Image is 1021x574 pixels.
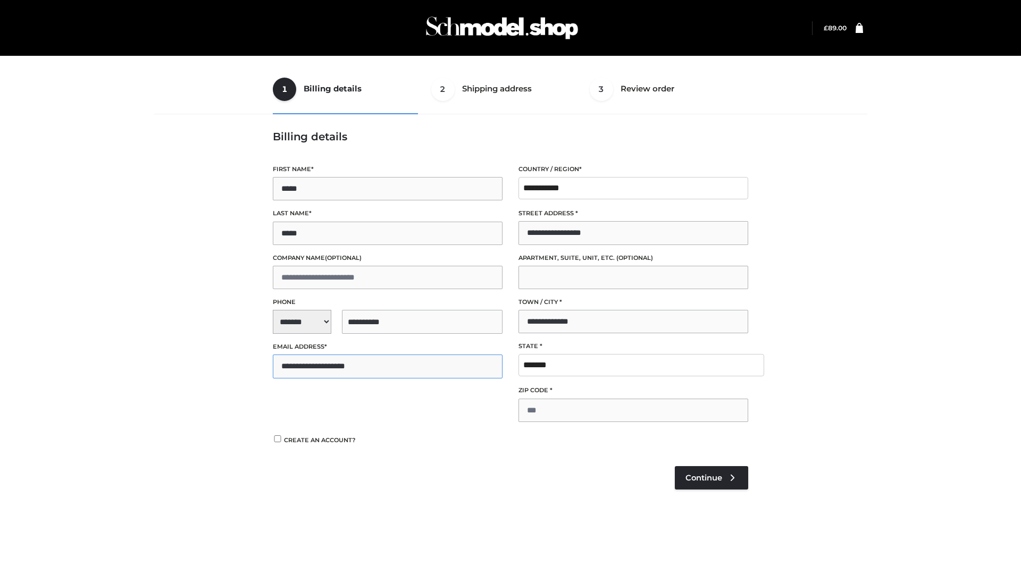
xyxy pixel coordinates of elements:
label: Apartment, suite, unit, etc. [518,253,748,263]
label: State [518,341,748,351]
img: Schmodel Admin 964 [422,7,582,49]
span: Continue [685,473,722,483]
span: (optional) [616,254,653,261]
a: £89.00 [824,24,847,32]
span: £ [824,24,828,32]
label: Email address [273,342,503,352]
label: Last name [273,208,503,218]
label: First name [273,164,503,174]
label: Country / Region [518,164,748,174]
label: Street address [518,208,748,218]
label: Town / City [518,297,748,307]
bdi: 89.00 [824,24,847,32]
input: Create an account? [273,435,282,442]
label: Company name [273,253,503,263]
h3: Billing details [273,130,748,143]
a: Continue [675,466,748,489]
label: ZIP Code [518,385,748,395]
span: (optional) [325,254,362,261]
label: Phone [273,297,503,307]
span: Create an account? [284,436,356,444]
